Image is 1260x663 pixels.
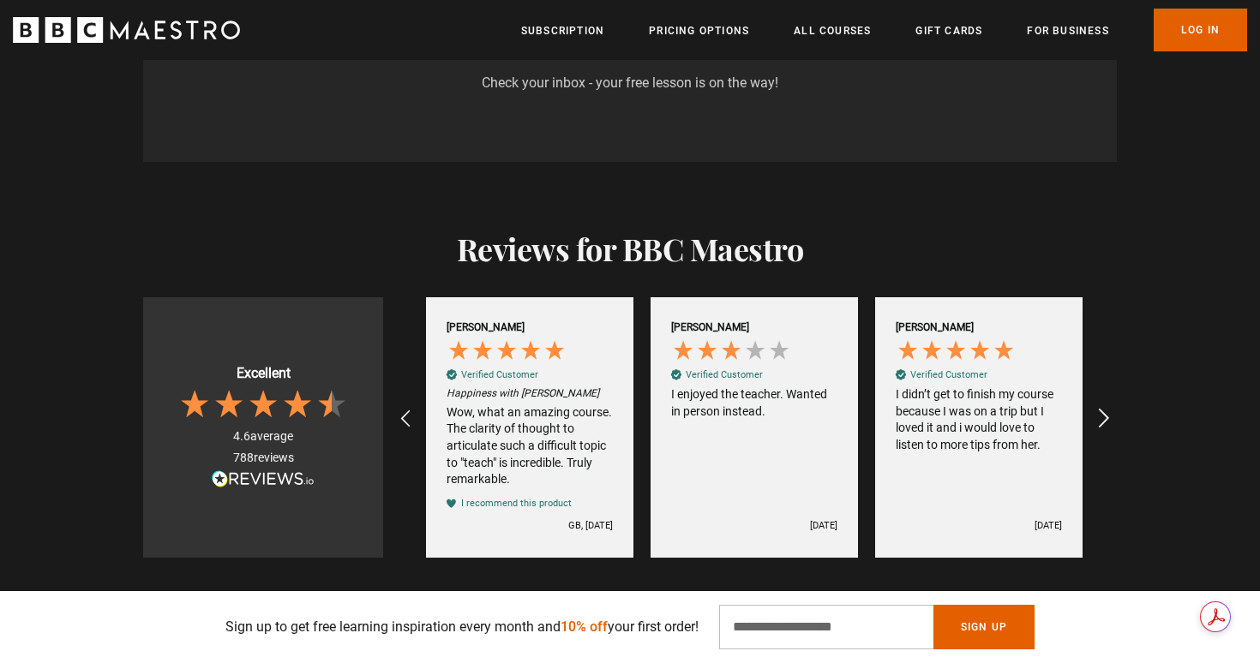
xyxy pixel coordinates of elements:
[896,386,1062,453] div: I didn’t get to finish my course because I was on a trip but I loved it and i would love to liste...
[686,368,763,381] div: Verified Customer
[482,73,778,93] p: Check your inbox - your free lesson is on the way!
[896,320,974,335] div: [PERSON_NAME]
[1154,9,1247,51] a: Log In
[237,364,291,383] div: Excellent
[143,230,1117,266] h2: Reviews for BBC Maestro
[671,386,837,420] div: I enjoyed the teacher. Wanted in person instead.
[447,386,613,401] em: Happiness with [PERSON_NAME]
[568,519,613,532] div: GB, [DATE]
[447,320,525,335] div: [PERSON_NAME]
[177,387,349,421] div: 4.6 Stars
[386,398,427,439] div: REVIEWS.io Carousel Scroll Left
[896,338,1020,367] div: 5 Stars
[461,497,572,510] div: I recommend this product
[810,519,837,532] div: [DATE]
[671,338,795,367] div: 3 Stars
[521,9,1247,51] nav: Primary
[212,470,315,491] a: Read more reviews on REVIEWS.io
[521,22,604,39] a: Subscription
[915,22,982,39] a: Gift Cards
[671,320,749,335] div: [PERSON_NAME]
[1078,395,1125,442] div: REVIEWS.io Carousel Scroll Right
[447,338,571,367] div: 5 Stars
[910,368,987,381] div: Verified Customer
[642,297,867,558] div: [PERSON_NAME] Verified CustomerI enjoyed the teacher. Wanted in person instead.[DATE]
[649,22,749,39] a: Pricing Options
[225,617,699,637] p: Sign up to get free learning inspiration every month and your first order!
[233,450,294,467] div: reviews
[1027,22,1108,39] a: For business
[867,297,1091,558] div: [PERSON_NAME] Verified CustomerI didn’t get to finish my course because I was on a trip but I lov...
[233,428,293,445] div: average
[233,429,250,443] span: 4.6
[417,297,642,558] div: [PERSON_NAME] Verified CustomerHappiness with [PERSON_NAME]Wow, what an amazing course. The clari...
[794,22,871,39] a: All Courses
[461,368,538,381] div: Verified Customer
[233,451,254,464] span: 788
[13,17,240,43] svg: BBC Maestro
[933,605,1035,649] button: Sign Up
[1035,519,1062,532] div: [DATE]
[447,404,613,488] div: Wow, what an amazing course. The clarity of thought to articulate such a difficult topic to "teac...
[561,618,608,635] span: 10% off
